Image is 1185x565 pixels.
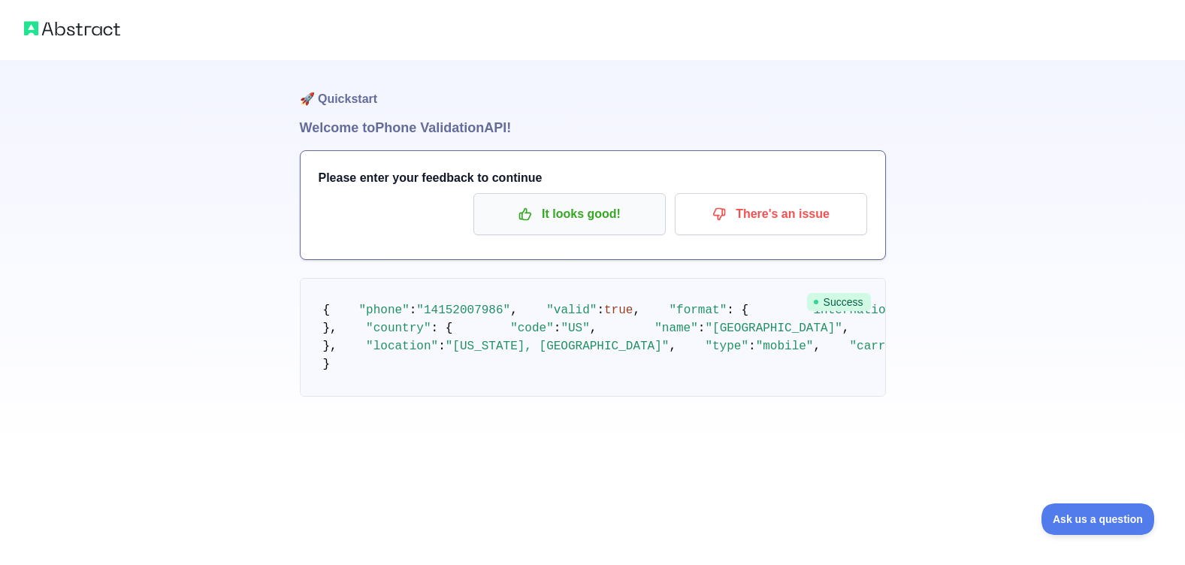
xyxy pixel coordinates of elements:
span: : [597,304,604,317]
span: , [633,304,640,317]
button: It looks good! [473,193,666,235]
span: : { [431,322,453,335]
span: "US" [561,322,589,335]
span: : [438,340,446,353]
span: "mobile" [756,340,814,353]
span: : [554,322,561,335]
span: "international" [806,304,914,317]
span: : [410,304,417,317]
span: "type" [705,340,748,353]
span: "14152007986" [416,304,510,317]
h1: 🚀 Quickstart [300,60,886,117]
span: , [669,340,676,353]
span: "[GEOGRAPHIC_DATA]" [705,322,842,335]
span: "country" [366,322,431,335]
img: Abstract logo [24,18,120,39]
span: Success [807,293,871,311]
span: , [813,340,821,353]
h3: Please enter your feedback to continue [319,169,867,187]
span: , [590,322,597,335]
span: "[US_STATE], [GEOGRAPHIC_DATA]" [446,340,670,353]
span: , [842,322,850,335]
span: { [323,304,331,317]
iframe: Toggle Customer Support [1041,503,1155,535]
span: "code" [510,322,554,335]
span: "carrier" [849,340,914,353]
span: true [604,304,633,317]
span: "name" [654,322,698,335]
span: : [698,322,706,335]
span: "valid" [546,304,597,317]
span: "location" [366,340,438,353]
p: It looks good! [485,201,654,227]
button: There's an issue [675,193,867,235]
h1: Welcome to Phone Validation API! [300,117,886,138]
span: , [510,304,518,317]
p: There's an issue [686,201,856,227]
span: : [748,340,756,353]
span: "format" [669,304,727,317]
span: "phone" [359,304,410,317]
span: : { [727,304,748,317]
